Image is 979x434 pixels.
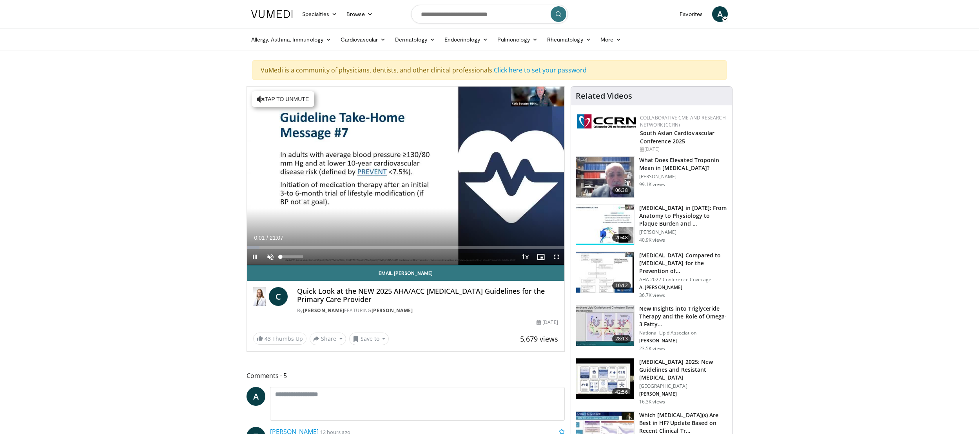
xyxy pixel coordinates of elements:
[576,358,727,405] a: 42:56 [MEDICAL_DATA] 2025: New Guidelines and Resistant [MEDICAL_DATA] [GEOGRAPHIC_DATA] [PERSON_...
[411,5,568,24] input: Search topics, interventions
[533,249,549,265] button: Enable picture-in-picture mode
[612,282,631,289] span: 10:12
[254,235,265,241] span: 0:01
[247,246,564,249] div: Progress Bar
[247,32,336,47] a: Allergy, Asthma, Immunology
[576,91,632,101] h4: Related Videos
[247,87,564,265] video-js: Video Player
[265,335,271,342] span: 43
[269,287,288,306] a: C
[639,251,727,275] h3: [MEDICAL_DATA] Compared to [MEDICAL_DATA] for the Prevention of…
[639,292,665,298] p: 36.7K views
[517,249,533,265] button: Playback Rate
[639,181,665,188] p: 99.1K views
[639,284,727,291] p: A. [PERSON_NAME]
[342,6,378,22] a: Browse
[349,333,389,345] button: Save to
[336,32,390,47] a: Cardiovascular
[542,32,596,47] a: Rheumatology
[576,156,727,198] a: 06:38 What Does Elevated Troponin Mean in [MEDICAL_DATA]? [PERSON_NAME] 99.1K views
[247,265,564,281] a: Email [PERSON_NAME]
[712,6,728,22] a: A
[440,32,493,47] a: Endocrinology
[372,307,413,314] a: [PERSON_NAME]
[639,345,665,352] p: 23.5K views
[639,174,727,180] p: [PERSON_NAME]
[640,114,726,128] a: Collaborative CME and Research Network (CCRN)
[247,387,265,406] a: A
[549,249,564,265] button: Fullscreen
[639,391,727,397] p: [PERSON_NAME]
[639,204,727,228] h3: [MEDICAL_DATA] in [DATE]: From Anatomy to Physiology to Plaque Burden and …
[270,235,283,241] span: 21:07
[612,234,631,242] span: 20:48
[639,156,727,172] h3: What Does Elevated Troponin Mean in [MEDICAL_DATA]?
[297,307,558,314] div: By FEATURING
[612,186,631,194] span: 06:38
[520,334,558,344] span: 5,679 views
[639,305,727,328] h3: New Insights into Triglyceride Therapy and the Role of Omega-3 Fatty…
[576,305,727,352] a: 28:13 New Insights into Triglyceride Therapy and the Role of Omega-3 Fatty… National Lipid Associ...
[596,32,626,47] a: More
[252,60,727,80] div: VuMedi is a community of physicians, dentists, and other clinical professionals.
[494,66,587,74] a: Click here to set your password
[639,237,665,243] p: 40.9K views
[640,129,715,145] a: South Asian Cardiovascular Conference 2025
[639,330,727,336] p: National Lipid Association
[639,383,727,389] p: [GEOGRAPHIC_DATA]
[576,251,727,298] a: 10:12 [MEDICAL_DATA] Compared to [MEDICAL_DATA] for the Prevention of… AHA 2022 Conference Covera...
[576,157,634,197] img: 98daf78a-1d22-4ebe-927e-10afe95ffd94.150x105_q85_crop-smart_upscale.jpg
[247,371,565,381] span: Comments 5
[576,252,634,293] img: 7c0f9b53-1609-4588-8498-7cac8464d722.150x105_q85_crop-smart_upscale.jpg
[639,229,727,235] p: [PERSON_NAME]
[252,91,314,107] button: Tap to unmute
[537,319,558,326] div: [DATE]
[253,287,266,306] img: Dr. Catherine P. Benziger
[639,399,665,405] p: 16.3K views
[390,32,440,47] a: Dermatology
[640,146,726,153] div: [DATE]
[310,333,346,345] button: Share
[612,388,631,396] span: 42:56
[639,358,727,382] h3: [MEDICAL_DATA] 2025: New Guidelines and Resistant [MEDICAL_DATA]
[639,277,727,283] p: AHA 2022 Conference Coverage
[303,307,344,314] a: [PERSON_NAME]
[251,10,293,18] img: VuMedi Logo
[247,249,263,265] button: Pause
[297,6,342,22] a: Specialties
[253,333,306,345] a: 43 Thumbs Up
[493,32,542,47] a: Pulmonology
[267,235,268,241] span: /
[577,114,636,128] img: a04ee3ba-8487-4636-b0fb-5e8d268f3737.png.150x105_q85_autocrop_double_scale_upscale_version-0.2.png
[263,249,278,265] button: Unmute
[576,358,634,399] img: 280bcb39-0f4e-42eb-9c44-b41b9262a277.150x105_q85_crop-smart_upscale.jpg
[639,338,727,344] p: [PERSON_NAME]
[612,335,631,343] span: 28:13
[576,204,634,245] img: 823da73b-7a00-425d-bb7f-45c8b03b10c3.150x105_q85_crop-smart_upscale.jpg
[280,255,303,258] div: Volume Level
[297,287,558,304] h4: Quick Look at the NEW 2025 AHA/ACC [MEDICAL_DATA] Guidelines for the Primary Care Provider
[576,204,727,246] a: 20:48 [MEDICAL_DATA] in [DATE]: From Anatomy to Physiology to Plaque Burden and … [PERSON_NAME] 4...
[675,6,707,22] a: Favorites
[576,305,634,346] img: 45ea033d-f728-4586-a1ce-38957b05c09e.150x105_q85_crop-smart_upscale.jpg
